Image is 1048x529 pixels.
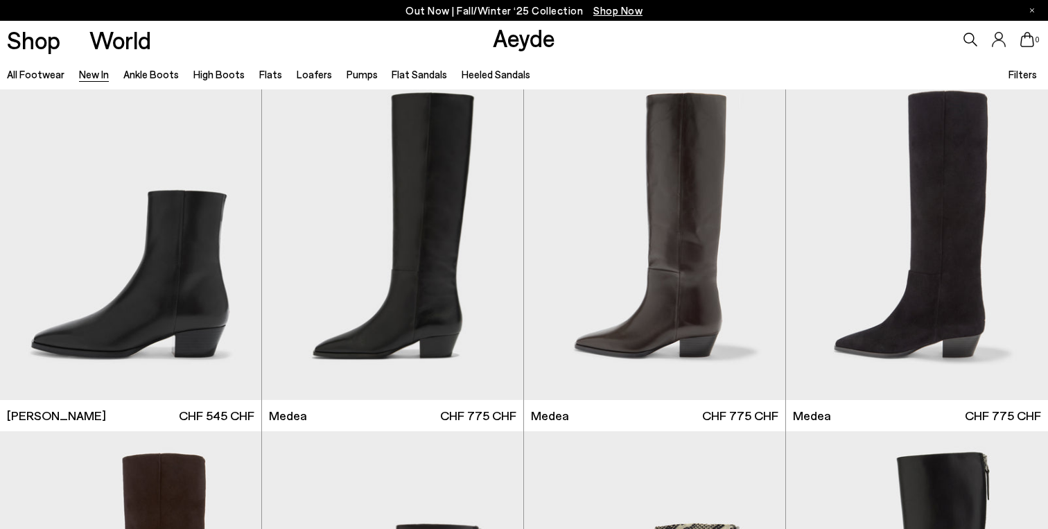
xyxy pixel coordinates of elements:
a: Flats [259,68,282,80]
span: Medea [269,407,307,424]
div: 1 / 6 [262,71,523,400]
span: CHF 545 CHF [179,407,254,424]
span: CHF 775 CHF [965,407,1041,424]
a: Medea CHF 775 CHF [786,400,1048,431]
span: Navigate to /collections/new-in [593,4,643,17]
a: Heeled Sandals [462,68,530,80]
img: Medea Knee-High Boots [524,71,785,400]
a: Pumps [347,68,378,80]
span: [PERSON_NAME] [7,407,106,424]
span: 0 [1034,36,1041,44]
a: Medea CHF 775 CHF [262,400,523,431]
a: All Footwear [7,68,64,80]
a: Flat Sandals [392,68,447,80]
img: Medea Suede Knee-High Boots [786,71,1048,400]
p: Out Now | Fall/Winter ‘25 Collection [405,2,643,19]
a: World [89,28,151,52]
a: 0 [1020,32,1034,47]
a: Loafers [297,68,332,80]
a: High Boots [193,68,245,80]
a: Aeyde [493,23,555,52]
a: Medea CHF 775 CHF [524,400,785,431]
a: New In [79,68,109,80]
span: Medea [793,407,831,424]
a: Ankle Boots [123,68,179,80]
a: Next slide Previous slide [262,71,523,400]
img: Medea Knee-High Boots [262,71,523,400]
span: CHF 775 CHF [440,407,516,424]
span: Filters [1008,68,1037,80]
span: Medea [531,407,569,424]
span: CHF 775 CHF [702,407,778,424]
a: Shop [7,28,60,52]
